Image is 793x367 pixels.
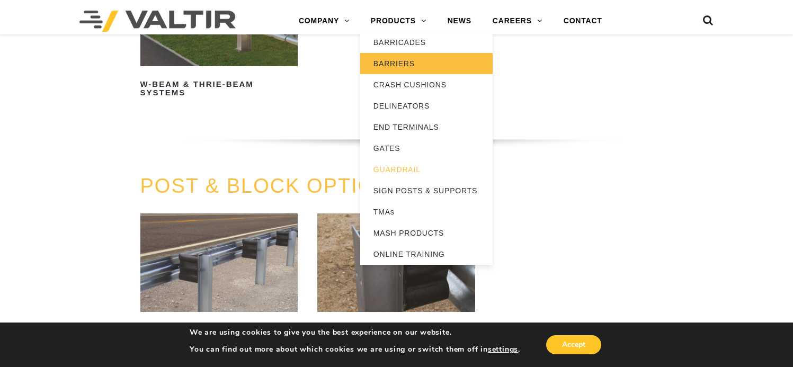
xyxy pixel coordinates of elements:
h2: King MASH Composite Block for 12″ Guardrail Applications [140,321,298,356]
a: BARRIERS [360,53,493,74]
a: TMAs [360,201,493,222]
button: settings [488,345,518,354]
h2: W-Beam & Thrie-Beam Systems [140,76,298,101]
a: GUARDRAIL [360,159,493,180]
p: You can find out more about which cookies we are using or switch them off in . [190,345,520,354]
a: SIGN POSTS & SUPPORTS [360,180,493,201]
a: CRASH CUSHIONS [360,74,493,95]
a: CONTACT [553,11,613,32]
a: King MASH Composite Block for 8″ Guardrail Applications [317,213,475,356]
a: ONLINE TRAINING [360,244,493,265]
a: GATES [360,138,493,159]
a: CAREERS [482,11,553,32]
button: Accept [546,335,601,354]
a: COMPANY [288,11,360,32]
a: END TERMINALS [360,117,493,138]
a: DELINEATORS [360,95,493,117]
a: MASH PRODUCTS [360,222,493,244]
a: PRODUCTS [360,11,437,32]
a: NEWS [437,11,482,32]
a: POST & BLOCK OPTIONS [140,175,405,197]
img: Valtir [79,11,236,32]
a: BARRICADES [360,32,493,53]
a: King MASH Composite Block for 12″ Guardrail Applications [140,213,298,356]
h2: King MASH Composite Block for 8″ Guardrail Applications [317,321,475,356]
p: We are using cookies to give you the best experience on our website. [190,328,520,337]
